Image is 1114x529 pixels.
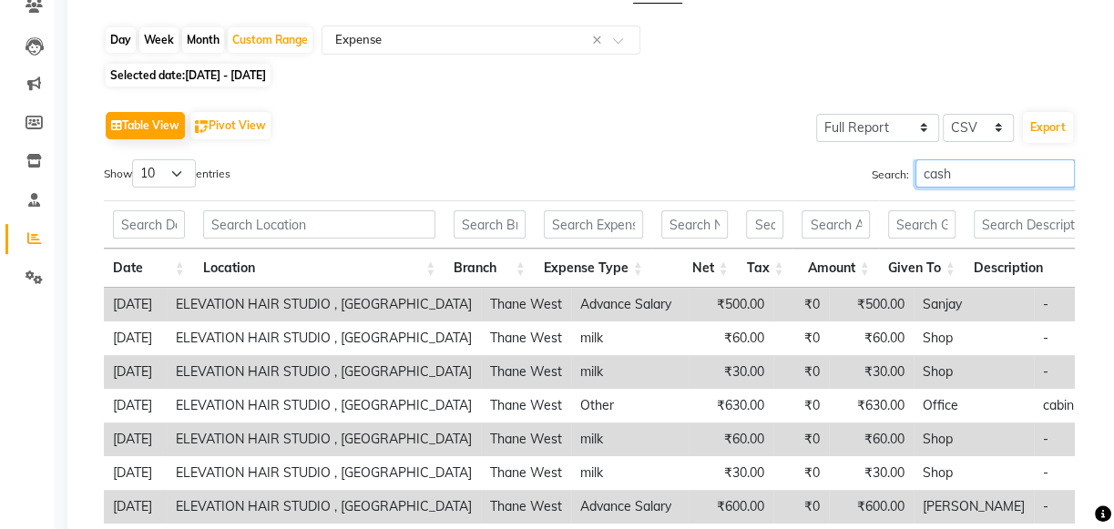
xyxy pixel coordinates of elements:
[737,249,792,288] th: Tax: activate to sort column ascending
[203,210,435,239] input: Search Location
[689,355,773,389] td: ₹30.00
[914,355,1034,389] td: Shop
[104,456,167,490] td: [DATE]
[829,321,914,355] td: ₹60.00
[872,159,1075,188] label: Search:
[773,456,829,490] td: ₹0
[167,456,481,490] td: ELEVATION HAIR STUDIO , [GEOGRAPHIC_DATA]
[914,456,1034,490] td: Shop
[829,490,914,524] td: ₹600.00
[773,389,829,422] td: ₹0
[689,422,773,456] td: ₹60.00
[167,355,481,389] td: ELEVATION HAIR STUDIO , [GEOGRAPHIC_DATA]
[773,321,829,355] td: ₹0
[773,355,829,389] td: ₹0
[481,321,571,355] td: Thane West
[689,490,773,524] td: ₹600.00
[802,210,869,239] input: Search Amount
[1023,112,1073,143] button: Export
[445,249,534,288] th: Branch: activate to sort column ascending
[106,112,185,139] button: Table View
[829,288,914,321] td: ₹500.00
[535,249,652,288] th: Expense Type: activate to sort column ascending
[132,159,196,188] select: Showentries
[167,389,481,422] td: ELEVATION HAIR STUDIO , [GEOGRAPHIC_DATA]
[914,321,1034,355] td: Shop
[167,490,481,524] td: ELEVATION HAIR STUDIO , [GEOGRAPHIC_DATA]
[829,389,914,422] td: ₹630.00
[914,288,1034,321] td: Sanjay
[571,490,689,524] td: Advance Salary
[481,490,571,524] td: Thane West
[481,355,571,389] td: Thane West
[773,422,829,456] td: ₹0
[689,456,773,490] td: ₹30.00
[104,288,167,321] td: [DATE]
[571,355,689,389] td: milk
[104,355,167,389] td: [DATE]
[104,321,167,355] td: [DATE]
[104,422,167,456] td: [DATE]
[185,68,266,82] span: [DATE] - [DATE]
[879,249,965,288] th: Given To: activate to sort column ascending
[571,389,689,422] td: Other
[167,422,481,456] td: ELEVATION HAIR STUDIO , [GEOGRAPHIC_DATA]
[689,288,773,321] td: ₹500.00
[914,422,1034,456] td: Shop
[773,490,829,524] td: ₹0
[571,422,689,456] td: milk
[106,27,136,53] div: Day
[792,249,878,288] th: Amount: activate to sort column ascending
[746,210,783,239] input: Search Tax
[773,288,829,321] td: ₹0
[104,389,167,422] td: [DATE]
[167,321,481,355] td: ELEVATION HAIR STUDIO , [GEOGRAPHIC_DATA]
[829,422,914,456] td: ₹60.00
[182,27,224,53] div: Month
[829,355,914,389] td: ₹30.00
[228,27,312,53] div: Custom Range
[454,210,525,239] input: Search Branch
[829,456,914,490] td: ₹30.00
[571,288,689,321] td: Advance Salary
[106,64,271,86] span: Selected date:
[652,249,738,288] th: Net: activate to sort column ascending
[195,120,209,134] img: pivot.png
[139,27,179,53] div: Week
[544,210,643,239] input: Search Expense Type
[481,288,571,321] td: Thane West
[571,456,689,490] td: milk
[113,210,185,239] input: Search Date
[104,490,167,524] td: [DATE]
[571,321,689,355] td: milk
[689,389,773,422] td: ₹630.00
[481,422,571,456] td: Thane West
[689,321,773,355] td: ₹60.00
[104,249,194,288] th: Date: activate to sort column ascending
[194,249,445,288] th: Location: activate to sort column ascending
[915,159,1075,188] input: Search:
[661,210,729,239] input: Search Net
[888,210,956,239] input: Search Given To
[914,389,1034,422] td: Office
[190,112,271,139] button: Pivot View
[167,288,481,321] td: ELEVATION HAIR STUDIO , [GEOGRAPHIC_DATA]
[914,490,1034,524] td: [PERSON_NAME]
[104,159,230,188] label: Show entries
[481,389,571,422] td: Thane West
[592,31,608,50] span: Clear all
[481,456,571,490] td: Thane West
